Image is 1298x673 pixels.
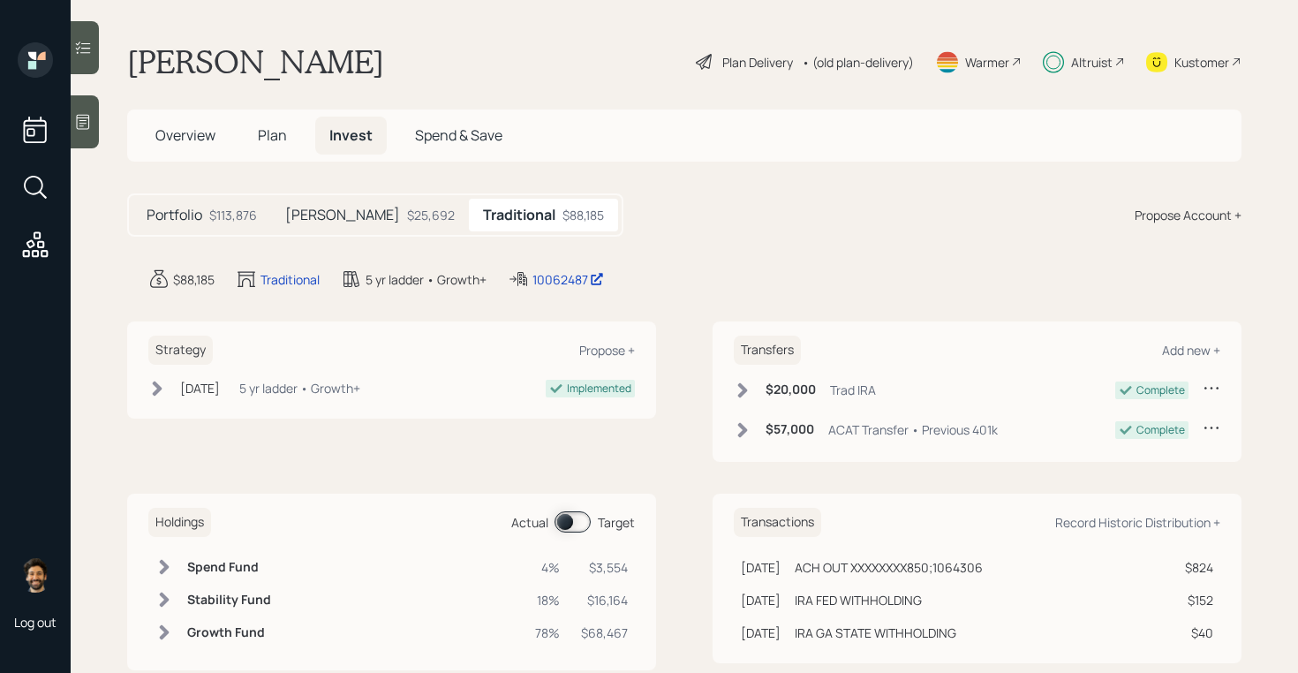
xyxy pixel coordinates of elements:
div: IRA FED WITHHOLDING [795,591,922,609]
div: Kustomer [1174,53,1229,72]
div: [DATE] [741,558,781,577]
img: eric-schwartz-headshot.png [18,557,53,593]
div: $68,467 [581,624,628,642]
div: $113,876 [209,206,257,224]
div: Implemented [567,381,631,397]
h6: Growth Fund [187,625,271,640]
h6: Spend Fund [187,560,271,575]
div: Actual [511,513,548,532]
div: $25,692 [407,206,455,224]
h6: Transfers [734,336,801,365]
h6: Holdings [148,508,211,537]
span: Spend & Save [415,125,502,145]
div: Trad IRA [830,381,876,399]
div: Target [598,513,635,532]
h6: Stability Fund [187,593,271,608]
div: 5 yr ladder • Growth+ [366,270,487,289]
div: $152 [1185,591,1213,609]
div: $88,185 [562,206,604,224]
div: ACH OUT XXXXXXXX850;1064306 [795,558,983,577]
h5: Traditional [483,207,555,223]
div: 18% [535,591,560,609]
div: Complete [1136,382,1185,398]
div: Altruist [1071,53,1113,72]
div: Add new + [1162,342,1220,359]
h1: [PERSON_NAME] [127,42,384,81]
h6: Strategy [148,336,213,365]
div: [DATE] [180,379,220,397]
div: [DATE] [741,591,781,609]
h5: [PERSON_NAME] [285,207,400,223]
span: Plan [258,125,287,145]
span: Invest [329,125,373,145]
h5: Portfolio [147,207,202,223]
div: 78% [535,624,560,642]
div: Log out [14,614,57,631]
div: 10062487 [532,270,604,289]
div: 4% [535,558,560,577]
div: $16,164 [581,591,628,609]
div: Traditional [260,270,320,289]
span: Overview [155,125,215,145]
div: Complete [1136,422,1185,438]
div: $40 [1185,624,1213,642]
div: $824 [1185,558,1213,577]
div: $3,554 [581,558,628,577]
div: ACAT Transfer • Previous 401k [828,420,998,439]
div: IRA GA STATE WITHHOLDING [795,624,956,642]
div: 5 yr ladder • Growth+ [239,379,360,397]
div: [DATE] [741,624,781,642]
h6: $20,000 [766,382,816,397]
h6: Transactions [734,508,821,537]
div: • (old plan-delivery) [802,53,914,72]
div: Warmer [965,53,1009,72]
div: Propose + [579,342,635,359]
div: Record Historic Distribution + [1055,514,1220,531]
h6: $57,000 [766,422,814,437]
div: Propose Account + [1135,206,1241,224]
div: $88,185 [173,270,215,289]
div: Plan Delivery [722,53,793,72]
